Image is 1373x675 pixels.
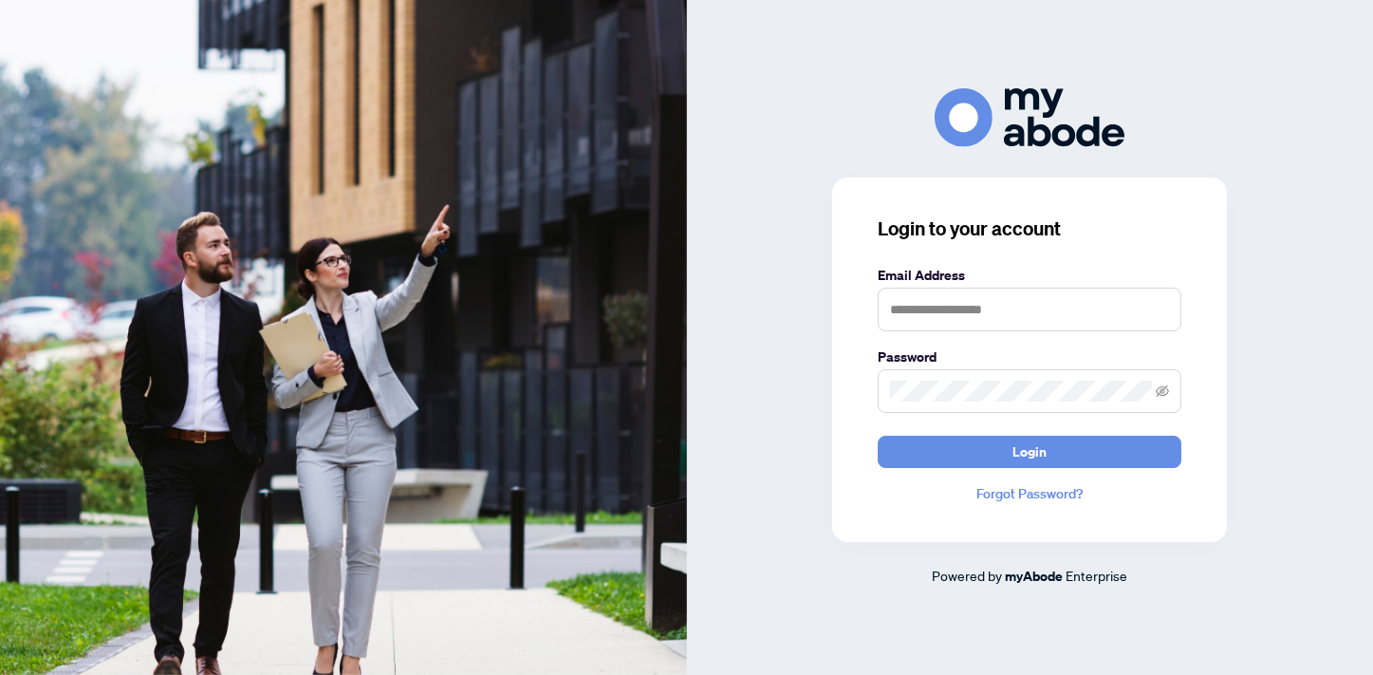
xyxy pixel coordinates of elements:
label: Password [878,347,1181,367]
a: myAbode [1005,566,1063,587]
h3: Login to your account [878,216,1181,242]
img: ma-logo [935,88,1124,146]
a: Forgot Password? [878,483,1181,504]
span: eye-invisible [1156,384,1169,398]
span: Enterprise [1066,567,1127,584]
label: Email Address [878,265,1181,286]
span: Powered by [932,567,1002,584]
button: Login [878,436,1181,468]
span: Login [1012,437,1047,467]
